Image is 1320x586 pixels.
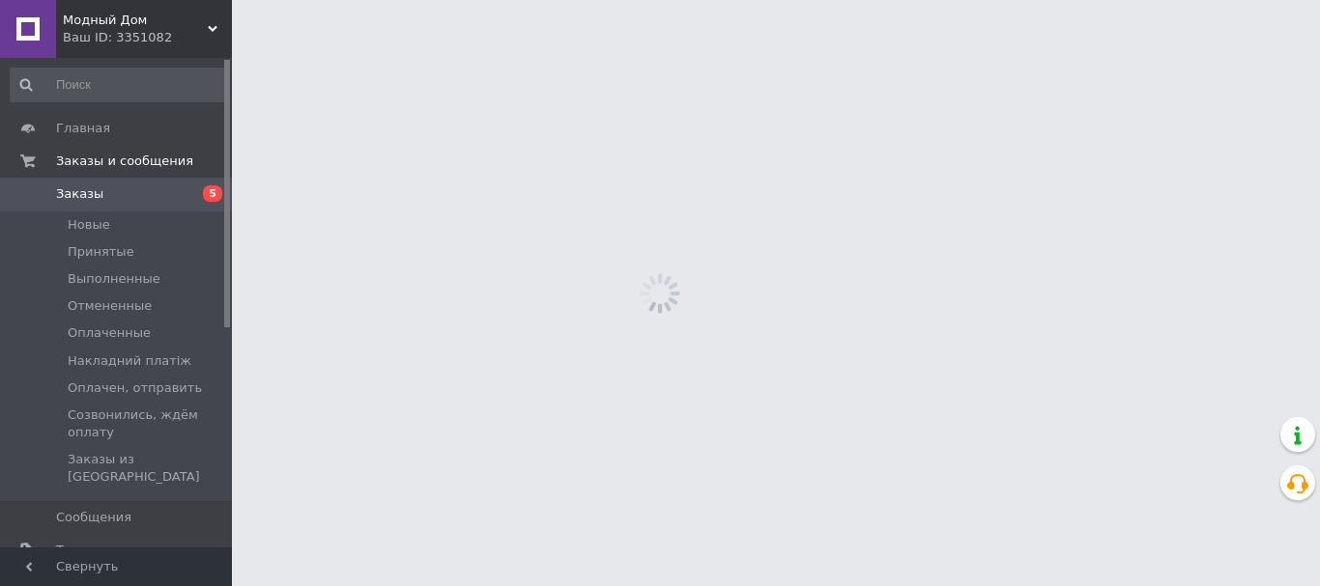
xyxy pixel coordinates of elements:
span: Принятые [68,243,134,261]
div: Ваш ID: 3351082 [63,29,232,46]
span: Выполненные [68,270,160,288]
span: Заказы [56,185,103,203]
span: Созвонились, ждём оплату [68,406,226,441]
span: 5 [203,185,222,202]
span: Оплачен, отправить [68,379,202,397]
span: Заказы и сообщения [56,153,193,170]
span: Товары и услуги [56,542,165,559]
span: Оплаченные [68,324,151,342]
span: Заказы из [GEOGRAPHIC_DATA] [68,451,226,486]
input: Поиск [10,68,228,102]
span: Главная [56,120,110,137]
span: Новые [68,216,110,234]
span: Модный Дом [63,12,208,29]
span: Отмененные [68,297,152,315]
span: Накладний платіж [68,352,191,370]
span: Сообщения [56,509,131,526]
